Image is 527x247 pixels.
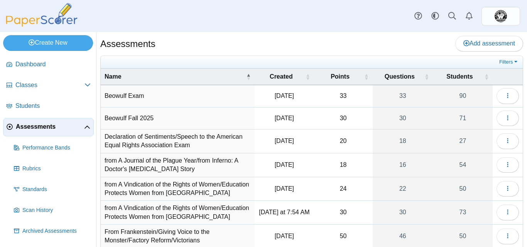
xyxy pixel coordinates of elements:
a: 30 [373,108,433,129]
span: Students [437,72,483,81]
span: Questions : Activate to sort [424,73,429,81]
span: Add assessment [463,40,515,47]
a: Alerts [461,8,478,25]
td: Declaration of Sentiments/Speech to the American Equal Rights Association Exam [101,129,255,153]
time: Aug 25, 2025 at 7:35 AM [275,115,294,121]
a: 30 [373,201,433,224]
span: Scan History [22,207,91,214]
td: 30 [314,108,373,129]
span: Created [258,72,304,81]
td: Beowulf Fall 2025 [101,108,255,129]
span: Points : Activate to sort [364,73,369,81]
a: 22 [373,177,433,201]
a: Students [3,97,94,116]
h1: Assessments [100,37,155,50]
a: Filters [497,58,521,66]
time: Aug 26, 2024 at 8:44 AM [275,92,294,99]
span: Students : Activate to sort [484,73,489,81]
img: PaperScorer [3,3,80,27]
time: Apr 14, 2025 at 8:38 AM [275,138,294,144]
td: 18 [314,153,373,177]
td: from A Vindication of the Rights of Women/Education Protects Women from [GEOGRAPHIC_DATA] [101,201,255,225]
img: ps.xvvVYnLikkKREtVi [495,10,507,22]
time: Oct 7, 2025 at 7:54 AM [259,209,309,215]
a: 18 [373,129,433,153]
span: Questions [377,72,423,81]
span: Name : Activate to invert sorting [246,73,251,81]
td: 33 [314,85,373,107]
a: 27 [433,129,493,153]
td: Beowulf Exam [101,85,255,107]
a: Dashboard [3,55,94,74]
td: 24 [314,177,373,201]
a: 54 [433,153,493,177]
span: Assessments [16,123,84,131]
span: Points [318,72,363,81]
td: from A Vindication of the Rights of Women/Education Protects Women from [GEOGRAPHIC_DATA] [101,177,255,201]
time: May 12, 2025 at 2:15 PM [275,233,294,239]
a: 33 [373,85,433,107]
td: 20 [314,129,373,153]
span: EDUARDO HURTADO [495,10,507,22]
a: Performance Bands [11,139,94,157]
a: Archived Assessments [11,222,94,240]
span: Standards [22,186,91,193]
a: 50 [433,177,493,201]
time: Apr 9, 2025 at 7:27 AM [275,185,294,192]
a: Classes [3,76,94,95]
time: May 7, 2025 at 8:12 AM [275,161,294,168]
a: 73 [433,201,493,224]
a: Rubrics [11,160,94,178]
span: Name [105,72,245,81]
a: Standards [11,180,94,199]
td: from A Journal of the Plague Year/from Inferno: A Doctor's [MEDICAL_DATA] Story [101,153,255,177]
span: Students [15,102,91,110]
a: 71 [433,108,493,129]
span: Dashboard [15,60,91,69]
a: 16 [373,153,433,177]
a: ps.xvvVYnLikkKREtVi [481,7,520,25]
a: Create New [3,35,93,50]
span: Archived Assessments [22,227,91,235]
span: Rubrics [22,165,91,173]
td: 30 [314,201,373,225]
a: 90 [433,85,493,107]
span: Performance Bands [22,144,91,152]
a: PaperScorer [3,21,80,28]
a: Add assessment [455,36,523,51]
a: Scan History [11,201,94,220]
span: Classes [15,81,84,89]
a: Assessments [3,118,94,136]
span: Created : Activate to sort [306,73,310,81]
